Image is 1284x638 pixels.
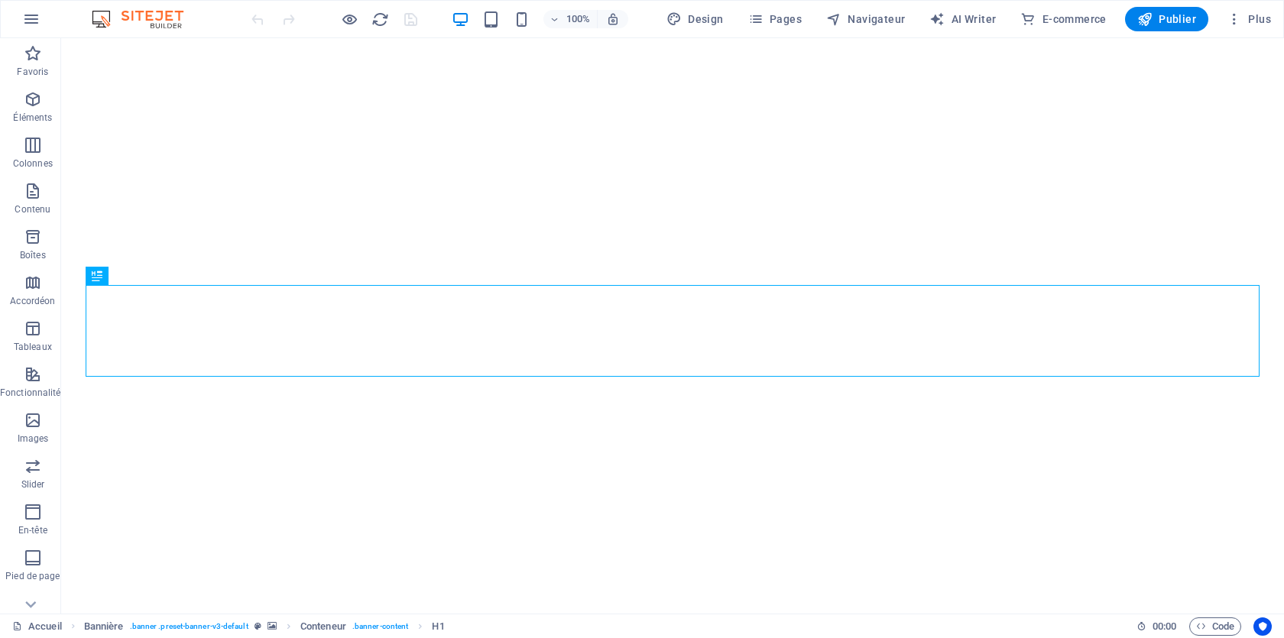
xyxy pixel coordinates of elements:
[1014,7,1112,31] button: E-commerce
[432,617,444,636] span: Cliquez pour sélectionner. Double-cliquez pour modifier.
[566,10,591,28] h6: 100%
[20,249,46,261] p: Boîtes
[929,11,996,27] span: AI Writer
[742,7,808,31] button: Pages
[660,7,730,31] button: Design
[826,11,905,27] span: Navigateur
[10,295,55,307] p: Accordéon
[1189,617,1241,636] button: Code
[5,570,60,582] p: Pied de page
[820,7,911,31] button: Navigateur
[1125,7,1208,31] button: Publier
[371,10,389,28] button: reload
[371,11,389,28] i: Actualiser la page
[1253,617,1272,636] button: Usercentrics
[1137,11,1196,27] span: Publier
[267,622,277,630] i: Cet élément contient un arrière-plan.
[12,617,62,636] a: Cliquez pour annuler la sélection. Double-cliquez pour ouvrir Pages.
[352,617,408,636] span: . banner-content
[340,10,358,28] button: Cliquez ici pour quitter le mode Aperçu et poursuivre l'édition.
[130,617,248,636] span: . banner .preset-banner-v3-default
[543,10,598,28] button: 100%
[18,432,49,445] p: Images
[666,11,724,27] span: Design
[88,10,203,28] img: Editor Logo
[14,341,52,353] p: Tableaux
[1163,620,1166,632] span: :
[13,112,52,124] p: Éléments
[923,7,1002,31] button: AI Writer
[660,7,730,31] div: Design (Ctrl+Alt+Y)
[606,12,620,26] i: Lors du redimensionnement, ajuster automatiquement le niveau de zoom en fonction de l'appareil sé...
[255,622,261,630] i: Cet élément est une présélection personnalisable.
[17,66,48,78] p: Favoris
[15,203,50,215] p: Contenu
[1227,11,1271,27] span: Plus
[300,617,346,636] span: Cliquez pour sélectionner. Double-cliquez pour modifier.
[1153,617,1176,636] span: 00 00
[13,157,53,170] p: Colonnes
[1136,617,1177,636] h6: Durée de la session
[1221,7,1277,31] button: Plus
[1196,617,1234,636] span: Code
[21,478,45,491] p: Slider
[84,617,445,636] nav: breadcrumb
[1020,11,1106,27] span: E-commerce
[84,617,124,636] span: Cliquez pour sélectionner. Double-cliquez pour modifier.
[18,524,47,536] p: En-tête
[748,11,802,27] span: Pages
